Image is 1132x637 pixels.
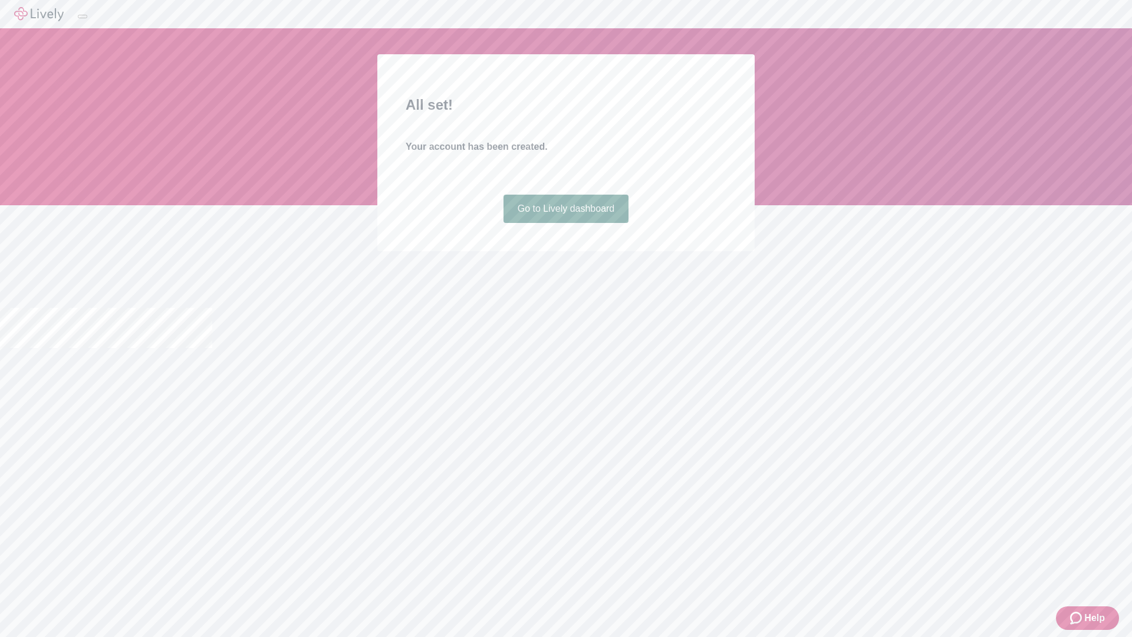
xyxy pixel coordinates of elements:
[14,7,64,21] img: Lively
[1084,611,1105,625] span: Help
[406,140,726,154] h4: Your account has been created.
[406,94,726,116] h2: All set!
[78,15,87,18] button: Log out
[504,195,629,223] a: Go to Lively dashboard
[1056,606,1119,630] button: Zendesk support iconHelp
[1070,611,1084,625] svg: Zendesk support icon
